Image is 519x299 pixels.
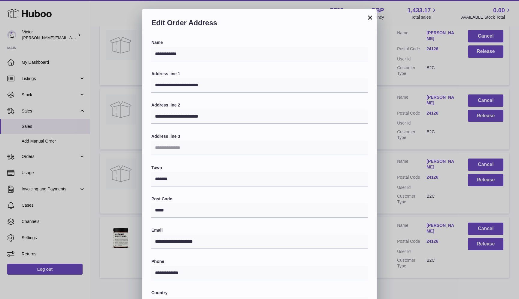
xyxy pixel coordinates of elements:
[151,18,368,31] h2: Edit Order Address
[151,196,368,202] label: Post Code
[151,165,368,171] label: Town
[151,40,368,45] label: Name
[151,71,368,77] label: Address line 1
[151,227,368,233] label: Email
[151,290,368,296] label: Country
[366,14,374,21] button: ×
[151,102,368,108] label: Address line 2
[151,134,368,139] label: Address line 3
[151,259,368,264] label: Phone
